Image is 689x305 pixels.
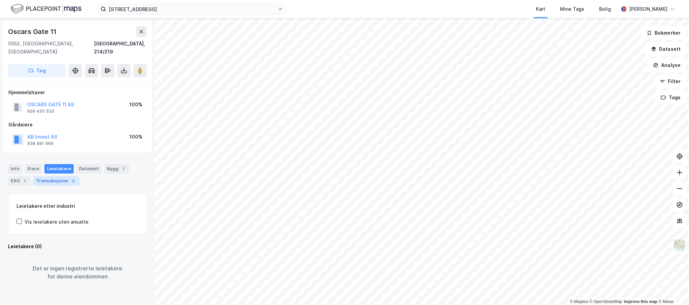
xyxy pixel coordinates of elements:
[8,176,31,186] div: ESG
[8,164,22,174] div: Info
[11,3,81,15] img: logo.f888ab2527a4732fd821a326f86c7f29.svg
[8,88,146,97] div: Hjemmelshaver
[673,239,686,252] img: Z
[560,5,584,13] div: Mine Tags
[27,141,54,146] div: 938 991 669
[655,91,686,104] button: Tags
[94,40,147,56] div: [GEOGRAPHIC_DATA], 214/219
[590,299,622,304] a: OpenStreetMap
[104,164,129,174] div: Bygg
[21,178,28,184] div: 1
[654,75,686,88] button: Filter
[8,40,94,56] div: 0352, [GEOGRAPHIC_DATA], [GEOGRAPHIC_DATA]
[76,164,102,174] div: Datasett
[27,109,54,114] div: 929 455 533
[629,5,667,13] div: [PERSON_NAME]
[129,133,142,141] div: 100%
[8,26,58,37] div: Oscars Gate 11
[16,253,139,292] div: Det er ingen registrerte leietakere for denne eiendommen
[25,218,89,226] div: Vis leietakere uten ansatte
[655,273,689,305] iframe: Chat Widget
[16,202,138,210] div: Leietakere etter industri
[570,299,588,304] a: Mapbox
[70,178,77,184] div: 5
[624,299,657,304] a: Improve this map
[647,59,686,72] button: Analyse
[641,26,686,40] button: Bokmerker
[8,121,146,129] div: Gårdeiere
[25,164,42,174] div: Eiere
[645,42,686,56] button: Datasett
[536,5,545,13] div: Kart
[599,5,611,13] div: Bolig
[44,164,74,174] div: Leietakere
[8,242,147,251] div: Leietakere (0)
[8,64,66,77] button: Tag
[129,101,142,109] div: 100%
[33,176,79,186] div: Transaksjoner
[106,4,278,14] input: Søk på adresse, matrikkel, gårdeiere, leietakere eller personer
[120,165,127,172] div: 1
